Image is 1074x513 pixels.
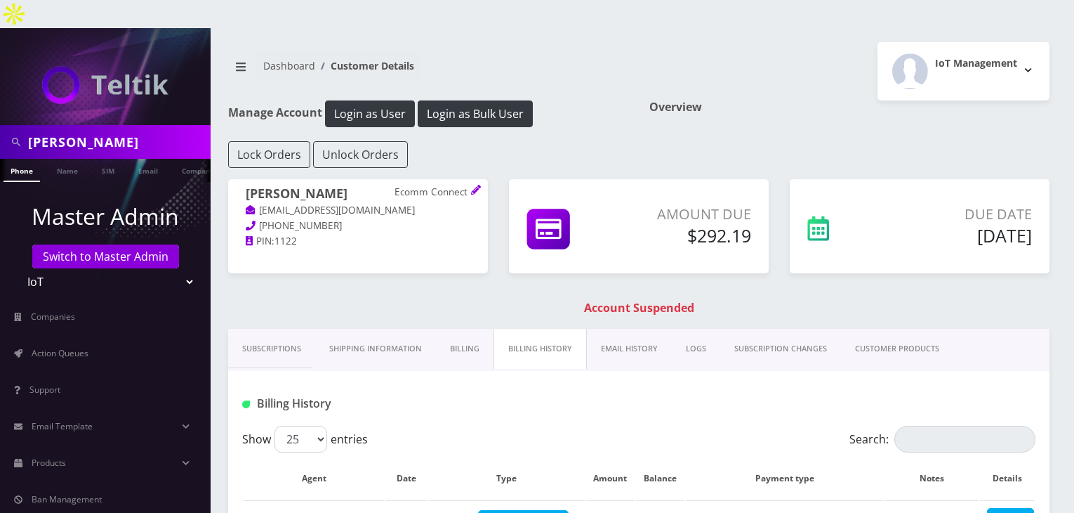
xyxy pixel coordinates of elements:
a: PIN: [246,235,274,249]
h1: Billing History [242,397,493,410]
a: Billing History [493,329,587,369]
a: LOGS [672,329,720,369]
a: [EMAIL_ADDRESS][DOMAIN_NAME] [246,204,415,218]
h2: IoT Management [935,58,1017,70]
a: Login as User [322,105,418,120]
a: Switch to Master Admin [32,245,179,268]
button: Lock Orders [228,141,310,168]
input: Search: [894,426,1035,453]
a: CUSTOMER PRODUCTS [841,329,953,369]
p: Due Date [889,204,1032,225]
h5: [DATE] [889,225,1032,246]
th: Date [385,458,427,499]
th: Balance [636,458,684,499]
p: Ecomm Connect [395,186,470,199]
span: Action Queues [32,347,88,359]
a: SIM [95,159,121,181]
button: IoT Management [877,42,1049,100]
span: Email Template [32,420,93,432]
a: Phone [4,159,40,182]
a: SUBSCRIPTION CHANGES [720,329,841,369]
a: EMAIL HISTORY [587,329,672,369]
nav: breadcrumb [228,51,628,91]
span: [PHONE_NUMBER] [259,219,342,232]
button: Unlock Orders [313,141,408,168]
input: Search in Company [28,129,207,155]
th: Notes [885,458,979,499]
h1: Account Suspended [232,301,1046,315]
a: Billing [436,329,493,369]
li: Customer Details [315,58,414,73]
select: Showentries [274,426,327,453]
th: Agent [244,458,384,499]
label: Show entries [242,426,368,453]
span: Companies [31,311,75,323]
a: Shipping Information [315,329,436,369]
h5: $292.19 [629,225,751,246]
span: Ban Management [32,493,102,505]
h1: Manage Account [228,100,628,127]
a: Subscriptions [228,329,315,369]
a: Login as Bulk User [418,105,533,120]
span: Products [32,457,66,469]
a: Company [175,159,222,181]
button: Login as User [325,100,415,127]
th: Payment type [686,458,884,499]
img: IoT [42,66,168,104]
label: Search: [849,426,1035,453]
button: Login as Bulk User [418,100,533,127]
th: Type [428,458,584,499]
span: Support [29,384,60,396]
a: Dashboard [263,59,315,72]
h1: [PERSON_NAME] [246,186,470,203]
h1: Overview [649,100,1049,114]
p: Amount Due [629,204,751,225]
span: 1122 [274,235,297,247]
th: Details [980,458,1034,499]
a: Email [131,159,165,181]
th: Amount [586,458,635,499]
a: Name [50,159,85,181]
